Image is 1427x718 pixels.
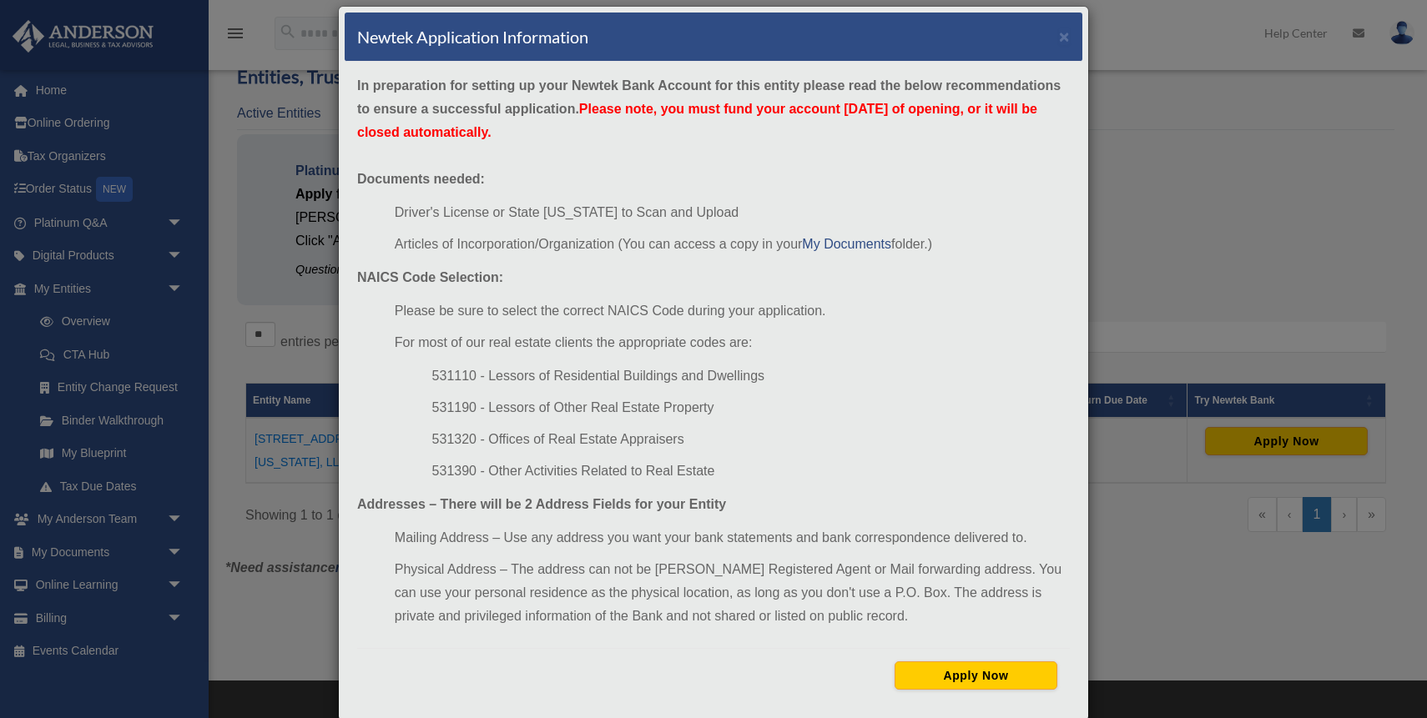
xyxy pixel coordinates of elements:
[357,102,1037,139] span: Please note, you must fund your account [DATE] of opening, or it will be closed automatically.
[395,331,1070,354] li: For most of our real estate clients the appropriate codes are:
[432,396,1070,419] li: 531190 - Lessors of Other Real Estate Property
[395,201,1070,224] li: Driver's License or State [US_STATE] to Scan and Upload
[395,299,1070,323] li: Please be sure to select the correct NAICS Code during your application.
[1059,28,1070,45] button: ×
[432,459,1070,483] li: 531390 - Other Activities Related to Real Estate
[357,78,1061,139] strong: In preparation for setting up your Newtek Bank Account for this entity please read the below reco...
[357,270,503,284] strong: NAICS Code Selection:
[395,526,1070,550] li: Mailing Address – Use any address you want your bank statements and bank correspondence delivered...
[432,364,1070,388] li: 531110 - Lessors of Residential Buildings and Dwellings
[357,25,588,48] h4: Newtek Application Information
[357,497,726,511] strong: Addresses – There will be 2 Address Fields for your Entity
[895,661,1057,690] button: Apply Now
[395,558,1070,628] li: Physical Address – The address can not be [PERSON_NAME] Registered Agent or Mail forwarding addre...
[357,172,485,186] strong: Documents needed:
[395,233,1070,256] li: Articles of Incorporation/Organization (You can access a copy in your folder.)
[802,237,891,251] a: My Documents
[432,428,1070,451] li: 531320 - Offices of Real Estate Appraisers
